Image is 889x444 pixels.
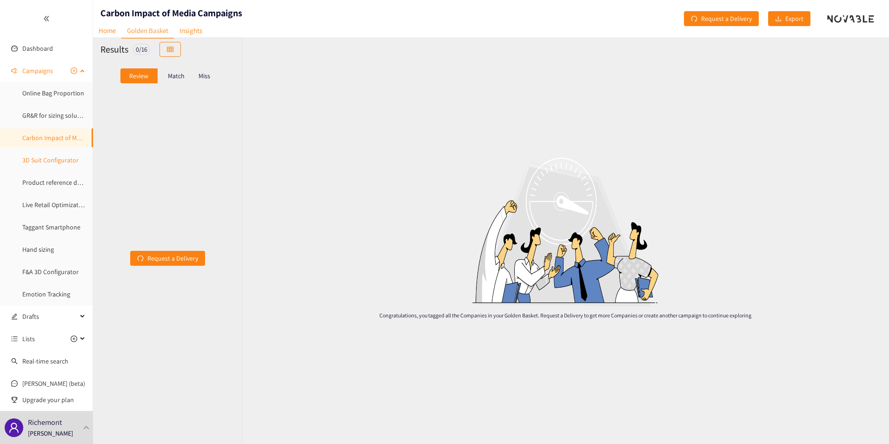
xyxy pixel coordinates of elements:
iframe: Chat Widget [843,399,889,444]
button: redoRequest a Delivery [684,11,759,26]
p: Richemont [28,417,62,428]
span: download [775,15,782,23]
span: sound [11,67,18,74]
span: Lists [22,330,35,348]
button: table [159,42,181,57]
button: redoRequest a Delivery [130,251,205,266]
a: Online Bag Proportion [22,89,84,97]
a: Real-time search [22,357,68,365]
p: Match [168,72,185,80]
span: redo [137,255,144,262]
div: 0 / 16 [133,44,150,55]
span: trophy [11,397,18,403]
p: [PERSON_NAME] [28,428,73,438]
span: Request a Delivery [147,253,198,263]
a: Carbon Impact of Media Campaigns [22,134,120,142]
a: Live Retail Optimization [22,201,87,209]
a: Product reference detection [22,178,100,187]
span: Export [785,13,803,24]
span: unordered-list [11,336,18,342]
span: plus-circle [71,67,77,74]
a: Taggant Smartphone [22,223,80,231]
a: Insights [174,23,208,38]
p: Miss [199,72,210,80]
a: F&A 3D Configurator [22,268,79,276]
h2: Results [100,43,128,56]
a: GR&R for sizing solution [22,111,88,120]
a: Home [93,23,121,38]
span: plus-circle [71,336,77,342]
span: Request a Delivery [701,13,752,24]
span: user [8,422,20,433]
p: Review [129,72,148,80]
a: 3D Suit Configurator [22,156,79,164]
a: Dashboard [22,44,53,53]
a: Golden Basket [121,23,174,39]
span: table [167,46,173,54]
span: redo [691,15,697,23]
span: Drafts [22,307,77,326]
button: downloadExport [768,11,810,26]
span: double-left [43,15,50,22]
p: Congratulations, you tagged all the Companies in your Golden Basket. Request a Delivery to get mo... [377,311,754,319]
span: Upgrade your plan [22,390,86,409]
a: Emotion Tracking [22,290,70,298]
a: [PERSON_NAME] (beta) [22,379,85,388]
span: Campaigns [22,61,53,80]
a: Hand sizing [22,245,54,254]
span: edit [11,313,18,320]
h1: Carbon Impact of Media Campaigns [100,7,242,20]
